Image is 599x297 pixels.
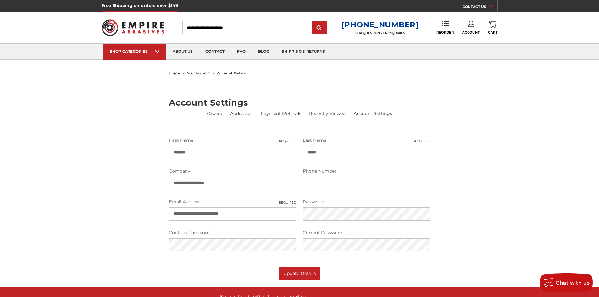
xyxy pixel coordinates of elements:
[436,30,454,35] span: Reorder
[169,229,296,236] label: Confirm Password
[166,44,199,60] a: about us
[303,137,430,144] label: Last Name
[187,71,210,75] a: your account
[199,44,231,60] a: contact
[413,139,430,143] small: Required
[169,199,296,205] label: Email Address
[303,168,430,174] label: Phone Number
[279,200,296,205] small: Required
[309,110,346,117] a: Recently Viewed
[463,3,497,12] a: CONTACT US
[102,15,164,40] img: Empire Abrasives
[279,139,296,143] small: Required
[110,49,160,54] div: SHOP CATEGORIES
[169,98,430,107] h2: Account Settings
[207,110,222,117] a: Orders
[169,71,180,75] a: home
[462,30,480,35] span: Account
[341,20,419,29] a: [PHONE_NUMBER]
[313,22,326,34] input: Submit
[217,71,246,75] span: account details
[436,21,454,34] a: Reorder
[354,110,392,117] li: Account Settings
[341,31,419,35] p: FOR QUESTIONS OR INQUIRIES
[540,273,593,292] button: Chat with us
[275,44,331,60] a: shipping & returns
[488,30,497,35] span: Cart
[488,21,497,35] a: Cart
[261,110,301,117] a: Payment Methods
[279,267,320,280] button: Update Details
[303,199,430,205] label: Password
[303,229,430,236] label: Current Password
[252,44,275,60] a: blog
[556,280,590,286] span: Chat with us
[230,110,252,117] a: Addresses
[169,137,296,144] label: First Name
[231,44,252,60] a: faq
[169,168,296,174] label: Company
